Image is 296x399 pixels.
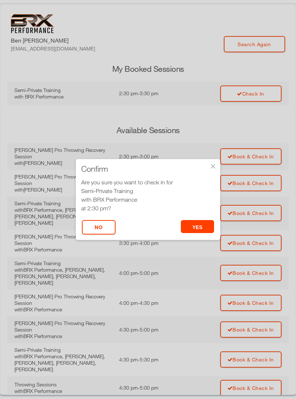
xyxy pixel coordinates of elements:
[81,187,215,195] div: Semi-Private Training
[81,165,108,172] span: Confirm
[181,220,214,233] button: yes
[209,163,217,170] div: ×
[81,178,215,212] div: Are you sure you want to check in for at 2:30 pm?
[81,195,215,204] div: with BRX Performance
[82,220,116,234] button: No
